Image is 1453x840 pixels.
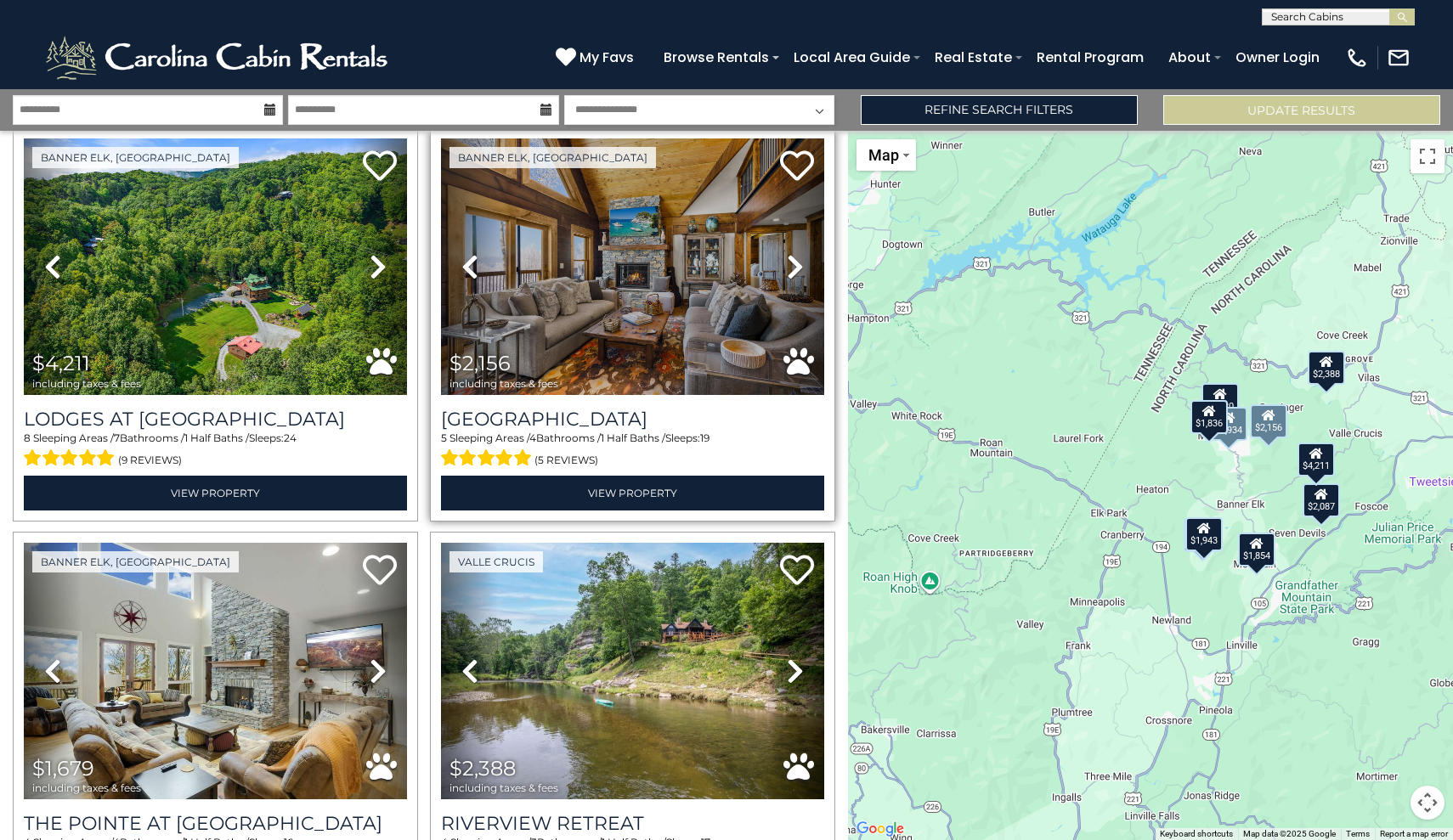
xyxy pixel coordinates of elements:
[449,551,543,572] a: Valle Crucis
[441,408,824,431] a: [GEOGRAPHIC_DATA]
[449,378,558,389] span: including taxes & fees
[284,431,297,444] span: 24
[114,431,120,444] span: 7
[655,42,777,72] a: Browse Rentals
[1298,443,1335,476] div: $4,211
[1160,828,1233,840] button: Keyboard shortcuts
[852,818,908,840] a: Open this area in Google Maps (opens a new window)
[1184,517,1222,551] div: $1,943
[449,756,516,781] span: $2,388
[363,553,397,589] a: Add to favorites
[32,782,141,793] span: including taxes & fees
[1303,483,1340,517] div: $2,087
[700,431,710,444] span: 19
[449,782,558,793] span: including taxes & fees
[868,146,899,164] span: Map
[441,408,824,431] h3: Shawnee Ridge Lodge
[1345,46,1369,70] img: phone-regular-white.png
[32,147,239,168] a: Banner Elk, [GEOGRAPHIC_DATA]
[1411,786,1445,820] button: Map camera controls
[441,476,824,510] a: View Property
[556,47,638,69] a: My Favs
[529,431,536,444] span: 4
[118,449,182,471] span: (9 reviews)
[857,139,916,171] button: Change map style
[580,47,634,68] span: My Favs
[601,431,665,444] span: 1 Half Baths /
[861,95,1138,125] a: Refine Search Filters
[1028,42,1152,72] a: Rental Program
[449,147,656,168] a: Banner Elk, [GEOGRAPHIC_DATA]
[441,543,824,799] img: thumbnail_164767881.jpeg
[32,551,239,572] a: Banner Elk, [GEOGRAPHIC_DATA]
[24,476,407,510] a: View Property
[184,431,249,444] span: 1 Half Baths /
[780,553,814,589] a: Add to favorites
[24,138,407,395] img: thumbnail_164725439.jpeg
[441,431,447,444] span: 5
[534,449,598,471] span: (5 reviews)
[24,543,407,799] img: thumbnail_163686583.jpeg
[1243,829,1336,838] span: Map data ©2025 Google
[780,149,814,185] a: Add to favorites
[1227,42,1328,72] a: Owner Login
[441,812,824,835] a: Riverview Retreat
[32,378,141,389] span: including taxes & fees
[24,812,407,835] h3: The Pointe at North View
[852,818,908,840] img: Google
[449,351,511,375] span: $2,156
[24,408,407,431] a: Lodges at [GEOGRAPHIC_DATA]
[926,42,1020,72] a: Real Estate
[785,42,919,72] a: Local Area Guide
[24,431,407,471] div: Sleeping Areas / Bathrooms / Sleeps:
[1346,829,1370,838] a: Terms (opens in new tab)
[1380,829,1448,838] a: Report a map error
[1163,95,1440,125] button: Update Results
[1210,407,1247,441] div: $1,934
[1250,403,1287,437] div: $2,156
[24,408,407,431] h3: Lodges at Eagle Ridge
[24,812,407,835] a: The Pointe at [GEOGRAPHIC_DATA]
[1308,350,1345,384] div: $2,388
[1238,532,1275,566] div: $1,854
[1190,400,1228,434] div: $1,836
[441,431,824,471] div: Sleeping Areas / Bathrooms / Sleeps:
[1201,383,1239,417] div: $1,820
[1184,517,1221,551] div: $1,679
[1411,139,1445,173] button: Toggle fullscreen view
[1160,42,1219,72] a: About
[32,756,94,781] span: $1,679
[1387,46,1411,70] img: mail-regular-white.png
[363,149,397,185] a: Add to favorites
[24,431,31,444] span: 8
[32,351,90,375] span: $4,211
[42,32,395,83] img: White-1-2.png
[441,138,824,395] img: thumbnail_167811032.jpeg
